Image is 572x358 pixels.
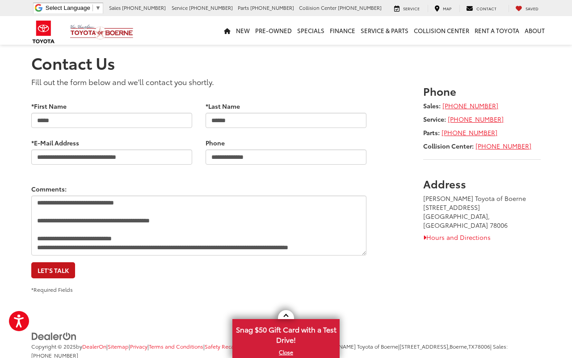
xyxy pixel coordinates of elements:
span: 78006 [475,342,490,350]
strong: Service: [423,115,446,124]
a: About [522,16,547,45]
label: Phone [206,138,225,147]
span: Collision Center [299,4,336,11]
span: Service [172,4,188,11]
address: [PERSON_NAME] Toyota of Boerne [STREET_ADDRESS] [GEOGRAPHIC_DATA], [GEOGRAPHIC_DATA] 78006 [423,194,541,230]
span: Service [403,5,420,11]
span: [STREET_ADDRESS], [400,342,450,350]
a: Rent a Toyota [472,16,522,45]
span: by [76,342,106,350]
span: TX [468,342,475,350]
span: | [PERSON_NAME] Toyota of Boerne [311,342,398,350]
strong: Parts: [423,128,440,137]
span: | [147,342,203,350]
strong: Collision Center: [423,141,474,150]
a: Finance [327,16,358,45]
a: DealerOn Home Page [82,342,106,350]
a: My Saved Vehicles [509,5,545,12]
span: | [203,342,294,350]
a: Service & Parts: Opens in a new tab [358,16,411,45]
span: [PHONE_NUMBER] [122,4,166,11]
label: *Last Name [206,102,240,111]
img: Vic Vaughan Toyota of Boerne [70,24,134,40]
span: Parts [238,4,249,11]
span: Snag $50 Gift Card with a Test Drive! [233,320,339,347]
h3: Address [423,178,541,189]
button: Let's Talk [31,262,75,278]
label: *First Name [31,102,67,111]
span: Copyright © 2025 [31,342,76,350]
a: Privacy [130,342,147,350]
a: Home [221,16,233,45]
span: [PHONE_NUMBER] [338,4,382,11]
span: Contact [476,5,496,11]
span: | [106,342,129,350]
a: Safety Recalls & Service Campaigns, Opens in a new tab [205,342,294,350]
strong: Sales: [423,101,441,110]
a: Hours and Directions [423,233,491,242]
a: Terms and Conditions [149,342,203,350]
span: Saved [526,5,538,11]
a: Pre-Owned [252,16,294,45]
a: New [233,16,252,45]
span: Select Language [46,4,90,11]
span: [PHONE_NUMBER] [250,4,294,11]
a: Collision Center [411,16,472,45]
a: [PHONE_NUMBER] [442,128,497,137]
p: Fill out the form below and we'll contact you shortly. [31,76,366,87]
span: ▼ [95,4,101,11]
img: DealerOn [31,332,77,341]
h3: Phone [423,85,541,97]
a: Contact [459,5,503,12]
a: [PHONE_NUMBER] [475,141,531,150]
span: Sales [109,4,121,11]
a: Select Language​ [46,4,101,11]
a: [PHONE_NUMBER] [448,115,504,124]
a: Sitemap [108,342,129,350]
span: | [398,342,490,350]
span: Map [443,5,451,11]
label: Comments: [31,184,67,193]
a: Service [387,5,426,12]
label: *E-Mail Address [31,138,79,147]
a: DealerOn [31,331,77,340]
img: Toyota [27,17,60,47]
a: [PHONE_NUMBER] [442,101,498,110]
span: | [129,342,147,350]
span: [PHONE_NUMBER] [189,4,233,11]
a: Map [428,5,458,12]
h1: Contact Us [31,54,541,72]
small: *Required Fields [31,286,73,293]
a: Specials [294,16,327,45]
span: Boerne, [450,342,468,350]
